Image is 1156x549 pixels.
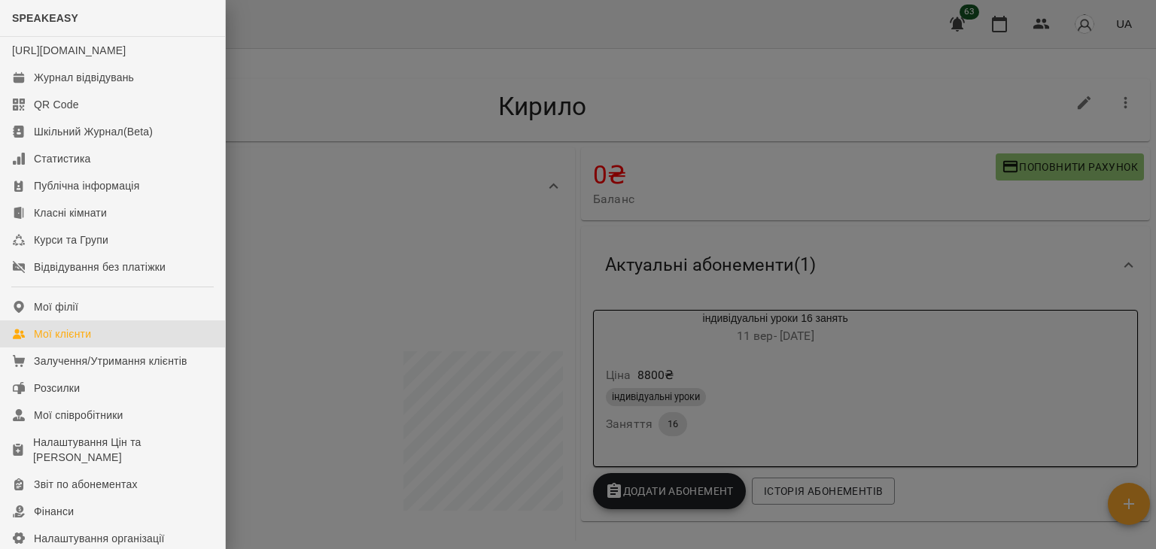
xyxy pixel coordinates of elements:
div: Публічна інформація [34,178,139,193]
div: Налаштування Цін та [PERSON_NAME] [33,435,213,465]
a: [URL][DOMAIN_NAME] [12,44,126,56]
div: Курси та Групи [34,232,108,247]
span: SPEAKEASY [12,12,78,24]
div: Залучення/Утримання клієнтів [34,353,187,369]
div: QR Code [34,97,79,112]
div: Звіт по абонементах [34,477,138,492]
div: Фінанси [34,504,74,519]
div: Налаштування організації [34,531,165,546]
div: Шкільний Журнал(Beta) [34,124,153,139]
div: Мої співробітники [34,408,123,423]
div: Розсилки [34,381,80,396]
div: Відвідування без платіжки [34,259,166,274]
div: Статистика [34,151,91,166]
div: Мої клієнти [34,326,91,341]
div: Журнал відвідувань [34,70,134,85]
div: Класні кімнати [34,205,107,220]
div: Мої філії [34,299,78,314]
